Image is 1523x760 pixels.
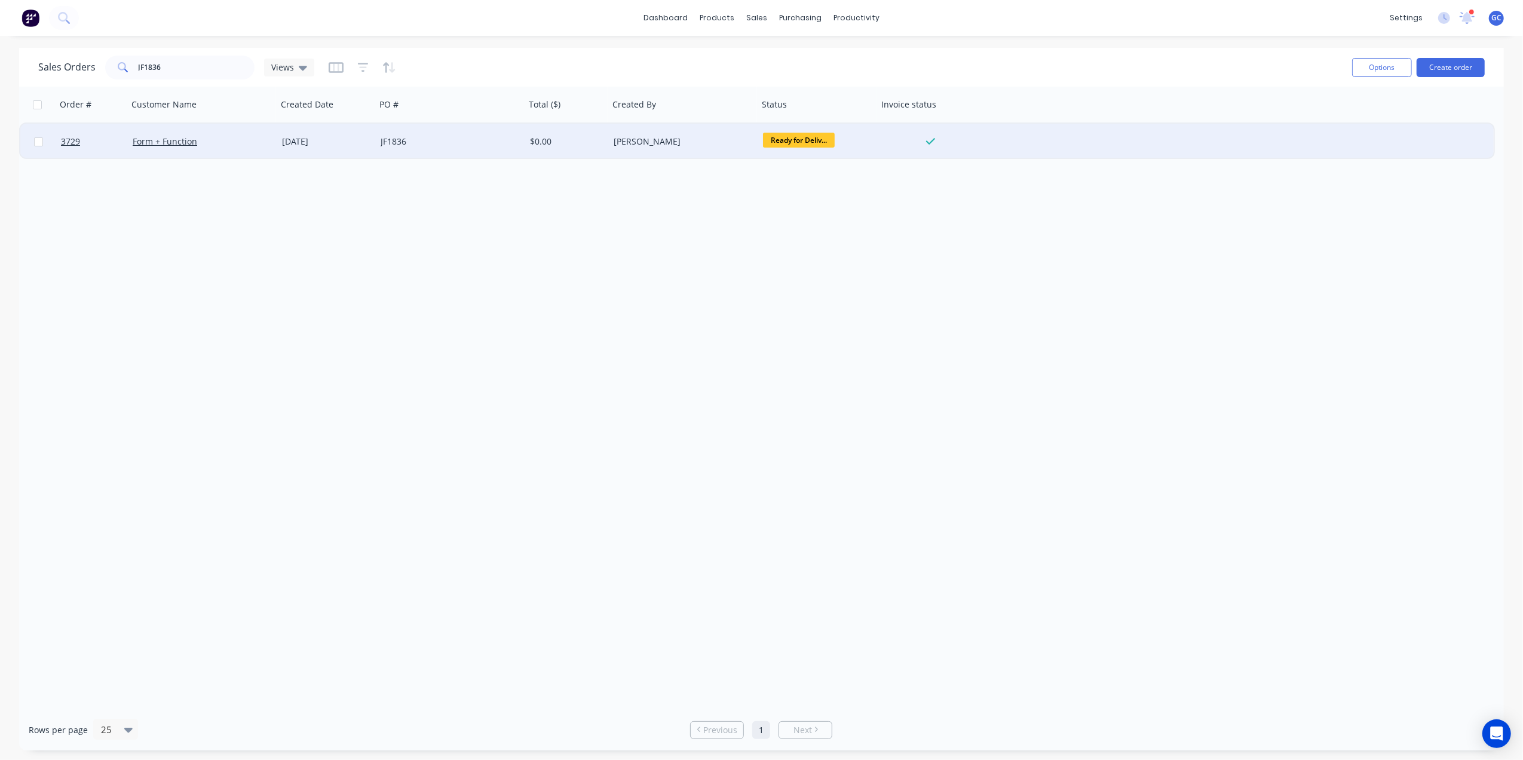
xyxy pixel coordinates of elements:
div: [PERSON_NAME] [614,136,746,148]
div: Open Intercom Messenger [1482,719,1511,748]
div: sales [740,9,773,27]
span: Views [271,61,294,73]
div: purchasing [773,9,828,27]
div: $0.00 [530,136,600,148]
div: Customer Name [131,99,197,111]
ul: Pagination [685,721,837,739]
div: Invoice status [881,99,936,111]
a: dashboard [638,9,694,27]
h1: Sales Orders [38,62,96,73]
div: [DATE] [282,136,371,148]
a: Previous page [691,724,743,736]
span: 3729 [61,136,80,148]
div: settings [1384,9,1429,27]
input: Search... [139,56,255,79]
a: Form + Function [133,136,197,147]
button: Create order [1417,58,1485,77]
div: productivity [828,9,885,27]
span: Rows per page [29,724,88,736]
div: products [694,9,740,27]
span: GC [1491,13,1501,23]
img: Factory [22,9,39,27]
span: Previous [703,724,737,736]
div: Order # [60,99,91,111]
div: Total ($) [529,99,560,111]
a: 3729 [61,124,133,160]
div: Created Date [281,99,333,111]
a: Page 1 is your current page [752,721,770,739]
div: PO # [379,99,399,111]
div: Status [762,99,787,111]
button: Options [1352,58,1412,77]
div: Created By [612,99,656,111]
a: Next page [779,724,832,736]
div: JF1836 [381,136,513,148]
span: Ready for Deliv... [763,133,835,148]
span: Next [793,724,812,736]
